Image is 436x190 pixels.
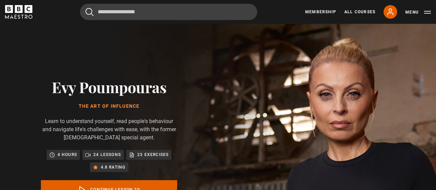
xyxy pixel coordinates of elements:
input: Search [80,4,257,20]
svg: BBC Maestro [5,5,32,19]
button: Submit the search query [85,8,94,16]
p: Learn to understand yourself, read people's behaviour and navigate life's challenges with ease, w... [41,117,177,142]
p: 4.8 rating [101,164,126,171]
button: Toggle navigation [405,9,431,16]
p: 23 exercises [137,151,169,158]
h2: Evy Poumpouras [41,78,177,96]
p: 4 hours [58,151,77,158]
h1: The Art of Influence [41,104,177,109]
a: Membership [305,9,336,15]
p: 24 lessons [93,151,121,158]
a: All Courses [344,9,375,15]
